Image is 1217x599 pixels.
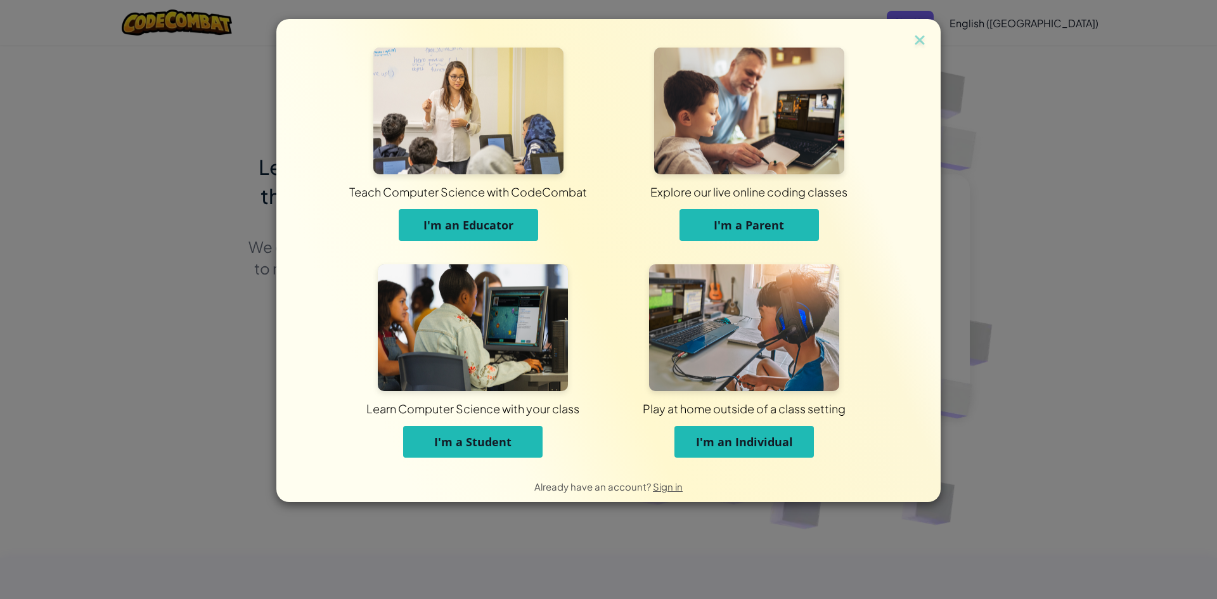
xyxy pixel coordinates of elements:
[696,434,793,449] span: I'm an Individual
[679,209,819,241] button: I'm a Parent
[399,209,538,241] button: I'm an Educator
[674,426,814,458] button: I'm an Individual
[434,434,512,449] span: I'm a Student
[432,401,1056,416] div: Play at home outside of a class setting
[911,32,928,51] img: close icon
[714,217,784,233] span: I'm a Parent
[373,48,563,174] img: For Educators
[534,480,653,493] span: Already have an account?
[423,184,1075,200] div: Explore our live online coding classes
[378,264,568,391] img: For Students
[403,426,543,458] button: I'm a Student
[649,264,839,391] img: For Individuals
[653,480,683,493] a: Sign in
[423,217,513,233] span: I'm an Educator
[654,48,844,174] img: For Parents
